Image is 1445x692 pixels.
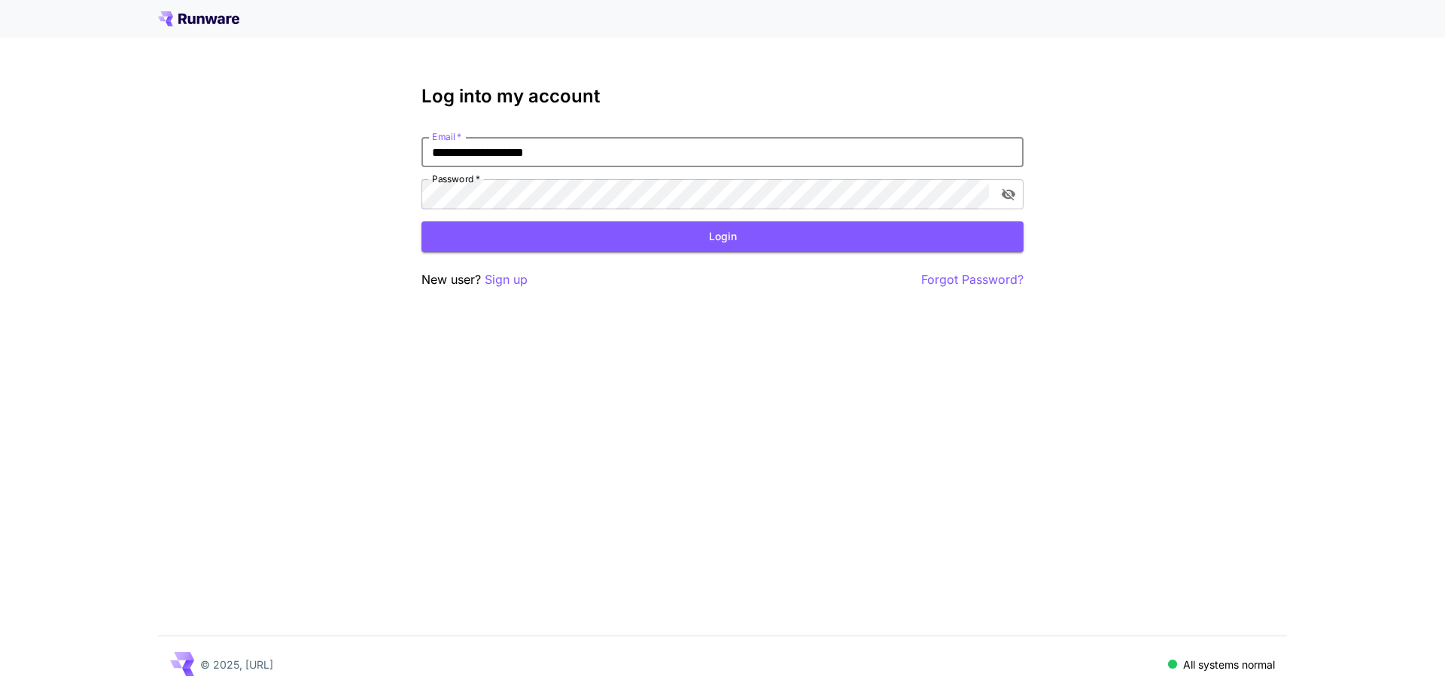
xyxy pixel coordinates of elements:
button: Forgot Password? [921,270,1024,289]
label: Password [432,172,480,185]
p: © 2025, [URL] [200,657,273,672]
button: Sign up [485,270,528,289]
h3: Log into my account [421,86,1024,107]
p: New user? [421,270,528,289]
button: Login [421,221,1024,252]
p: All systems normal [1183,657,1275,672]
button: toggle password visibility [995,181,1022,208]
label: Email [432,130,461,143]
